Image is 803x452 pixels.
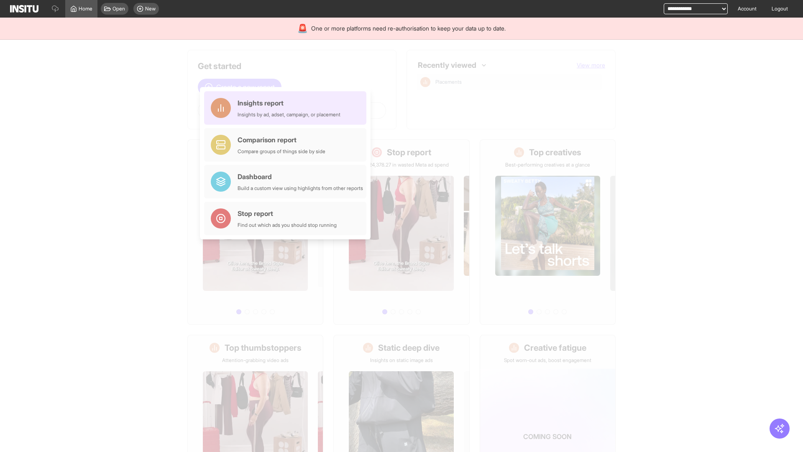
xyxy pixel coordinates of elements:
div: Insights by ad, adset, campaign, or placement [238,111,340,118]
div: Build a custom view using highlights from other reports [238,185,363,192]
div: Insights report [238,98,340,108]
div: 🚨 [297,23,308,34]
span: One or more platforms need re-authorisation to keep your data up to date. [311,24,506,33]
div: Stop report [238,208,337,218]
span: Open [113,5,125,12]
div: Comparison report [238,135,325,145]
span: New [145,5,156,12]
div: Dashboard [238,172,363,182]
div: Compare groups of things side by side [238,148,325,155]
span: Home [79,5,92,12]
div: Find out which ads you should stop running [238,222,337,229]
img: Logo [10,5,38,13]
